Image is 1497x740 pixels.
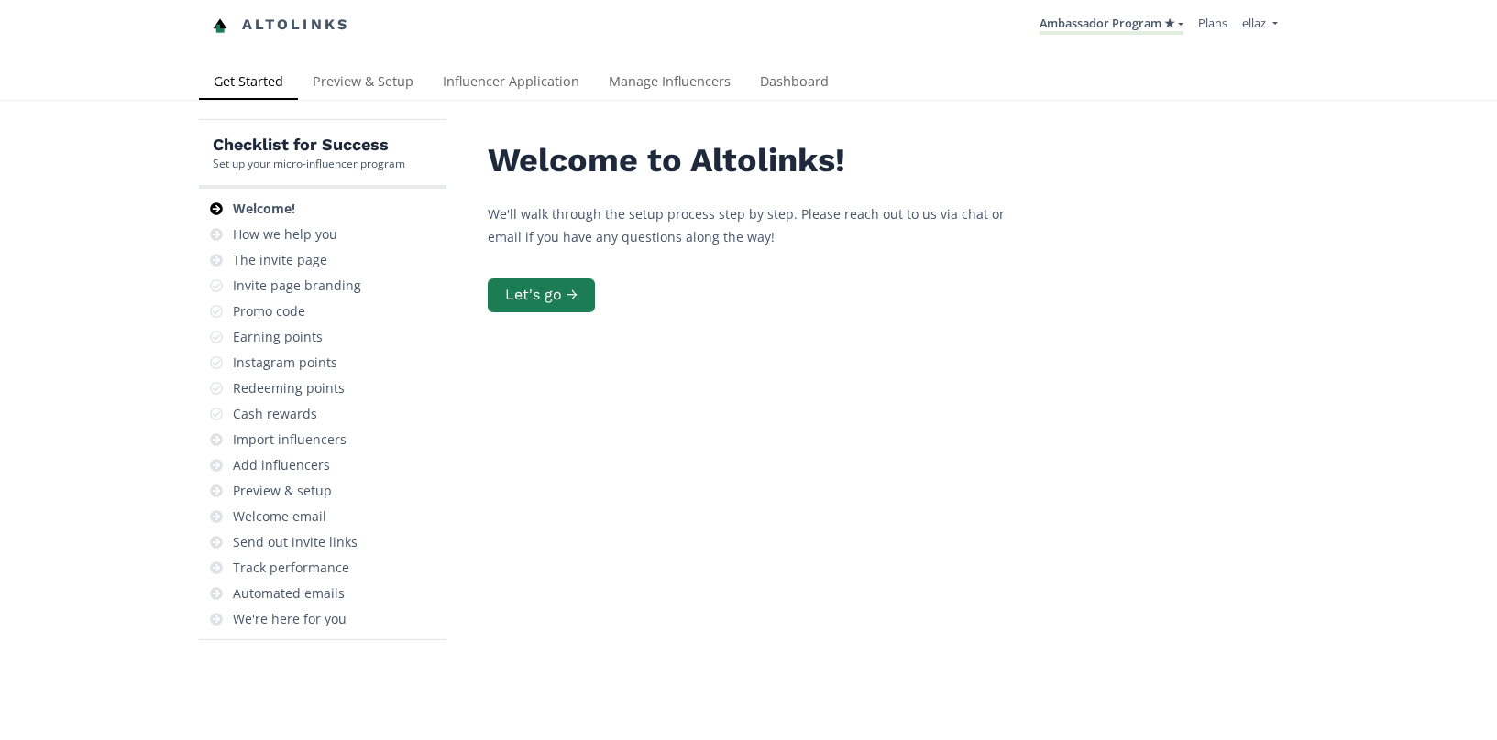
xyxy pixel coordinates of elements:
[233,610,347,628] div: We're here for you
[213,10,350,40] a: Altolinks
[233,430,347,449] div: Import influencers
[233,328,323,346] div: Earning points
[233,559,349,577] div: Track performance
[594,65,745,102] a: Manage Influencers
[1040,15,1183,35] a: Ambassador Program ★
[1198,15,1227,31] a: Plans
[233,456,330,474] div: Add influencers
[488,142,1038,180] h2: Welcome to Altolinks!
[233,405,317,423] div: Cash rewards
[233,379,345,397] div: Redeeming points
[233,507,326,526] div: Welcome email
[298,65,428,102] a: Preview & Setup
[488,278,595,312] button: Let's go →
[213,18,227,33] img: favicon-32x32.png
[199,65,298,102] a: Get Started
[213,134,405,156] h5: Checklist for Success
[233,354,337,372] div: Instagram points
[233,584,345,603] div: Automated emails
[233,482,332,500] div: Preview & setup
[233,225,337,244] div: How we help you
[233,302,305,321] div: Promo code
[1242,15,1266,31] span: ellaz
[213,156,405,171] div: Set up your micro-influencer program
[233,200,295,218] div: Welcome!
[488,202,1038,248] p: We'll walk through the setup process step by step. Please reach out to us via chat or email if yo...
[1242,15,1277,36] a: ellaz
[233,251,327,269] div: The invite page
[233,533,358,551] div: Send out invite links
[745,65,843,102] a: Dashboard
[233,277,361,295] div: Invite page branding
[428,65,594,102] a: Influencer Application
